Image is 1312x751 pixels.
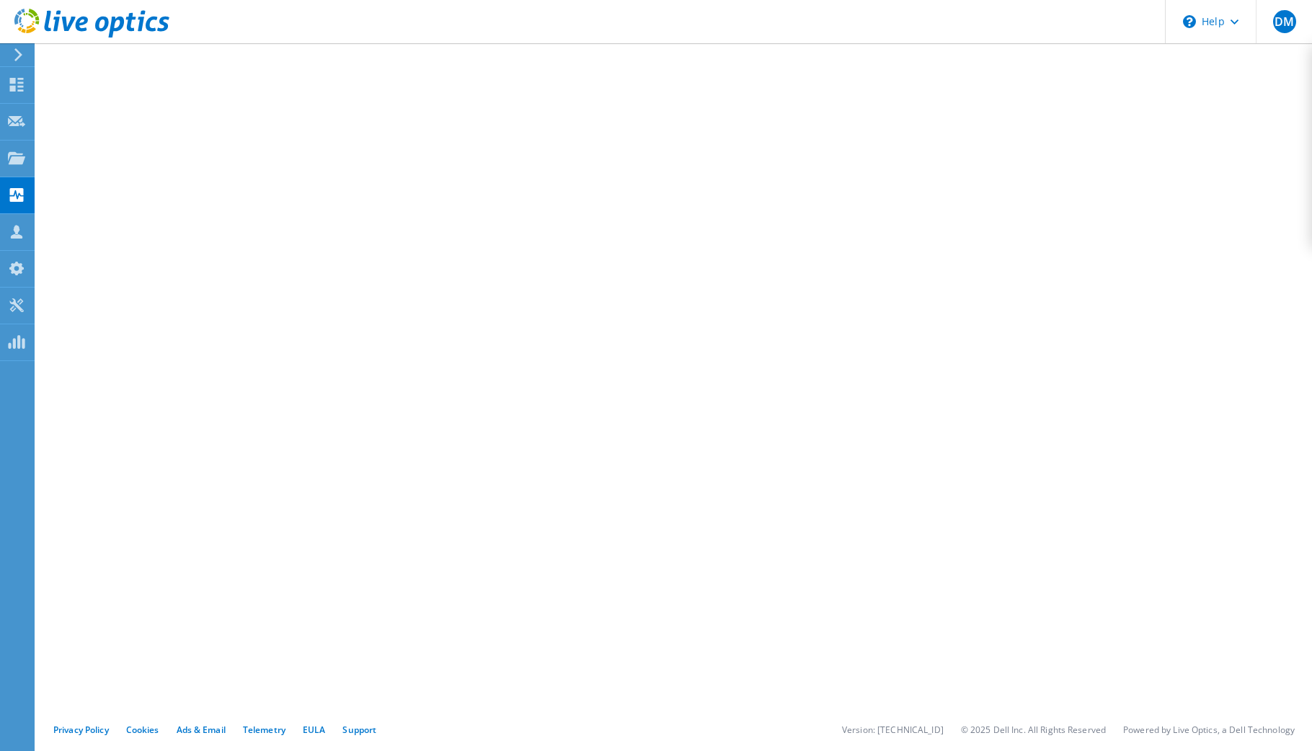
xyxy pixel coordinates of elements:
a: Ads & Email [177,724,226,736]
span: DM [1273,10,1296,33]
a: Cookies [126,724,159,736]
a: EULA [303,724,325,736]
a: Privacy Policy [53,724,109,736]
li: Version: [TECHNICAL_ID] [842,724,944,736]
li: Powered by Live Optics, a Dell Technology [1123,724,1295,736]
a: Support [342,724,376,736]
a: Telemetry [243,724,285,736]
svg: \n [1183,15,1196,28]
li: © 2025 Dell Inc. All Rights Reserved [961,724,1106,736]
